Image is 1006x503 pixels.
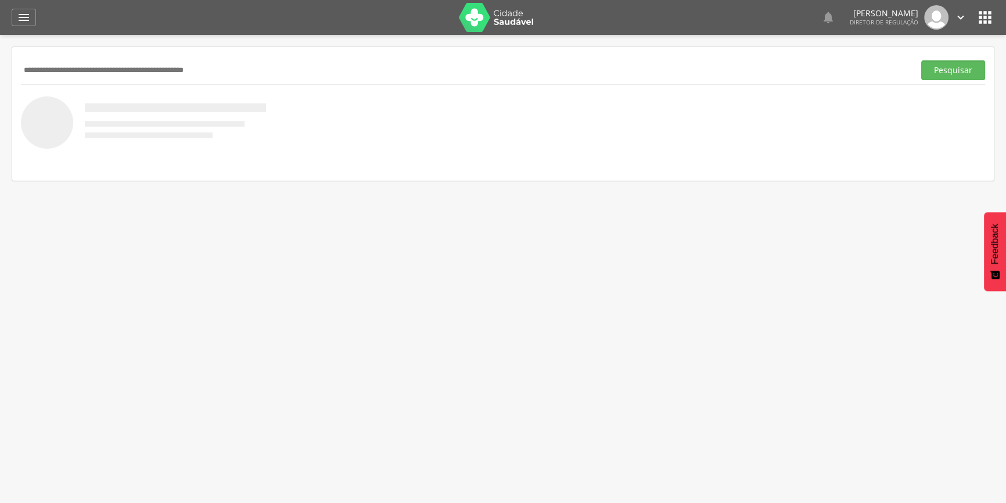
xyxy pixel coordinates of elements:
i:  [17,10,31,24]
i:  [954,11,967,24]
a:  [821,5,835,30]
span: Feedback [990,224,1000,264]
a:  [12,9,36,26]
i:  [976,8,994,27]
button: Feedback - Mostrar pesquisa [984,212,1006,291]
span: Diretor de regulação [850,18,918,26]
i:  [821,10,835,24]
a:  [954,5,967,30]
p: [PERSON_NAME] [850,9,918,17]
button: Pesquisar [921,60,985,80]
